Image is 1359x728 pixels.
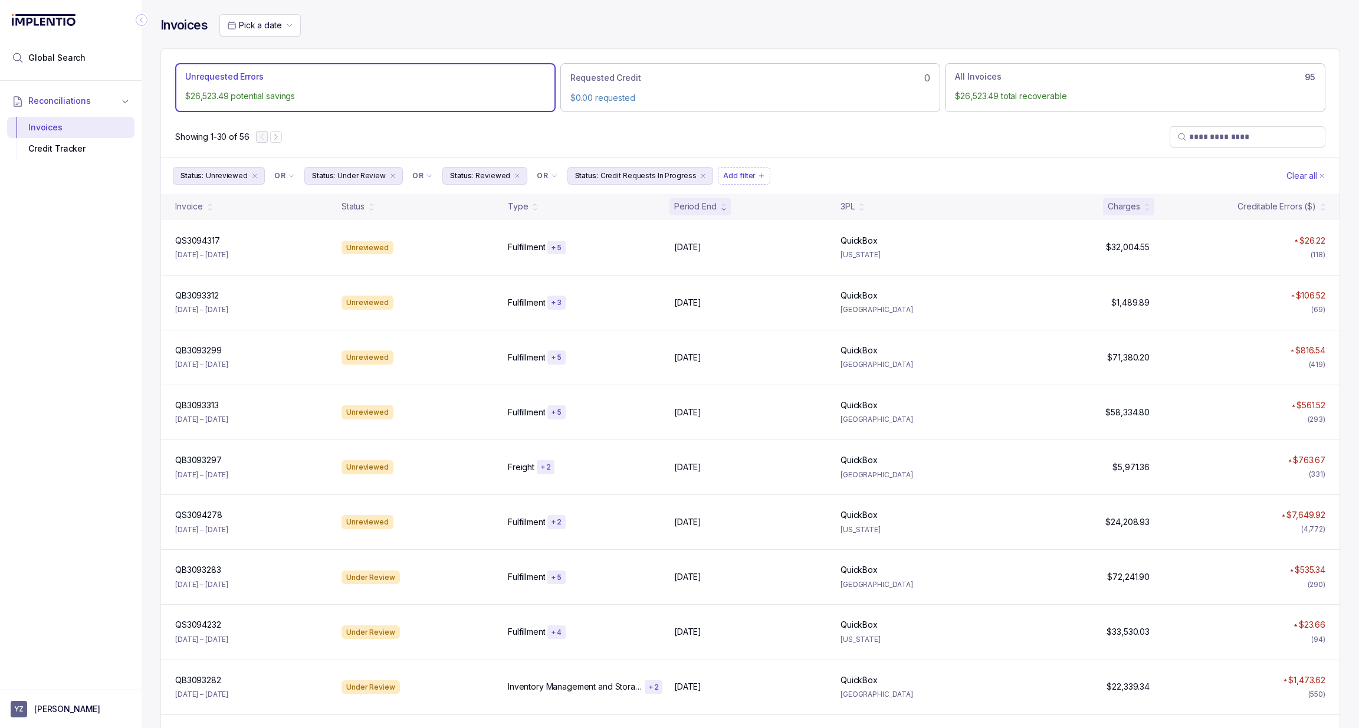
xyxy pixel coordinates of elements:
[1308,414,1325,425] div: (293)
[718,167,770,185] button: Filter Chip Add filter
[508,406,545,418] p: Fulfillment
[674,406,701,418] p: [DATE]
[723,170,756,182] p: Add filter
[841,674,878,686] p: QuickBox
[175,290,219,301] p: QB3093312
[270,131,282,143] button: Next Page
[841,619,878,631] p: QuickBox
[1107,571,1150,583] p: $72,241.90
[342,350,393,365] div: Unreviewed
[1107,626,1150,638] p: $33,530.03
[11,701,27,717] span: User initials
[841,469,993,481] p: [GEOGRAPHIC_DATA]
[674,461,701,473] p: [DATE]
[1311,634,1325,645] div: (94)
[841,564,878,576] p: QuickBox
[841,290,878,301] p: QuickBox
[28,95,91,107] span: Reconciliations
[508,461,534,473] p: Freight
[250,171,260,181] div: remove content
[173,167,265,185] button: Filter Chip Unreviewed
[841,634,993,645] p: [US_STATE]
[206,170,248,182] p: Unreviewed
[1309,359,1325,370] div: (419)
[1288,674,1325,686] p: $1,473.62
[274,171,285,181] p: OR
[175,345,222,356] p: QB3093299
[1308,688,1325,700] div: (550)
[175,564,221,576] p: QB3093283
[841,524,993,536] p: [US_STATE]
[342,570,400,585] div: Under Review
[1112,461,1150,473] p: $5,971.36
[508,571,545,583] p: Fulfillment
[567,167,714,185] button: Filter Chip Credit Requests In Progress
[1308,579,1325,591] div: (290)
[270,168,300,184] button: Filter Chip Connector undefined
[600,170,697,182] p: Credit Requests In Progress
[442,167,527,185] button: Filter Chip Reviewed
[342,625,400,640] div: Under Review
[841,359,993,370] p: [GEOGRAPHIC_DATA]
[532,168,562,184] button: Filter Chip Connector undefined
[537,171,548,181] p: OR
[175,235,220,247] p: QS3094317
[570,92,931,104] p: $0.00 requested
[175,634,228,645] p: [DATE] – [DATE]
[540,463,551,472] p: + 2
[1294,624,1297,627] img: red pointer upwards
[1284,167,1328,185] button: Clear Filters
[1290,569,1294,572] img: red pointer upwards
[1299,235,1325,247] p: $26.22
[7,114,134,162] div: Reconciliations
[1311,249,1325,261] div: (118)
[537,171,557,181] li: Filter Chip Connector undefined
[841,414,993,425] p: [GEOGRAPHIC_DATA]
[1237,201,1316,212] div: Creditable Errors ($)
[1295,564,1325,576] p: $535.34
[551,628,562,637] p: + 4
[274,171,295,181] li: Filter Chip Connector undefined
[674,241,701,253] p: [DATE]
[1111,297,1150,309] p: $1,489.89
[841,399,878,411] p: QuickBox
[1288,459,1292,462] img: red pointer upwards
[1108,201,1140,212] div: Charges
[175,63,1325,112] ul: Action Tab Group
[337,170,386,182] p: Under Review
[175,359,228,370] p: [DATE] – [DATE]
[1106,241,1150,253] p: $32,004.55
[185,71,263,83] p: Unrequested Errors
[841,235,878,247] p: QuickBox
[34,703,100,715] p: [PERSON_NAME]
[1294,239,1298,242] img: red pointer upwards
[312,170,335,182] p: Status:
[342,515,393,529] div: Unreviewed
[674,297,701,309] p: [DATE]
[175,688,228,700] p: [DATE] – [DATE]
[342,405,393,419] div: Unreviewed
[175,131,249,143] p: Showing 1-30 of 56
[175,674,221,686] p: QB3093282
[175,414,228,425] p: [DATE] – [DATE]
[1291,294,1295,297] img: red pointer upwards
[508,681,642,693] p: Inventory Management and Storage
[674,681,701,693] p: [DATE]
[175,399,219,411] p: QB3093313
[1309,468,1325,480] div: (331)
[841,304,993,316] p: [GEOGRAPHIC_DATA]
[508,241,545,253] p: Fulfillment
[1291,349,1294,352] img: red pointer upwards
[11,701,131,717] button: User initials[PERSON_NAME]
[674,571,701,583] p: [DATE]
[475,170,510,182] p: Reviewed
[508,516,545,528] p: Fulfillment
[219,14,301,37] button: Date Range Picker
[551,517,562,527] p: + 2
[175,619,221,631] p: QS3094232
[175,579,228,591] p: [DATE] – [DATE]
